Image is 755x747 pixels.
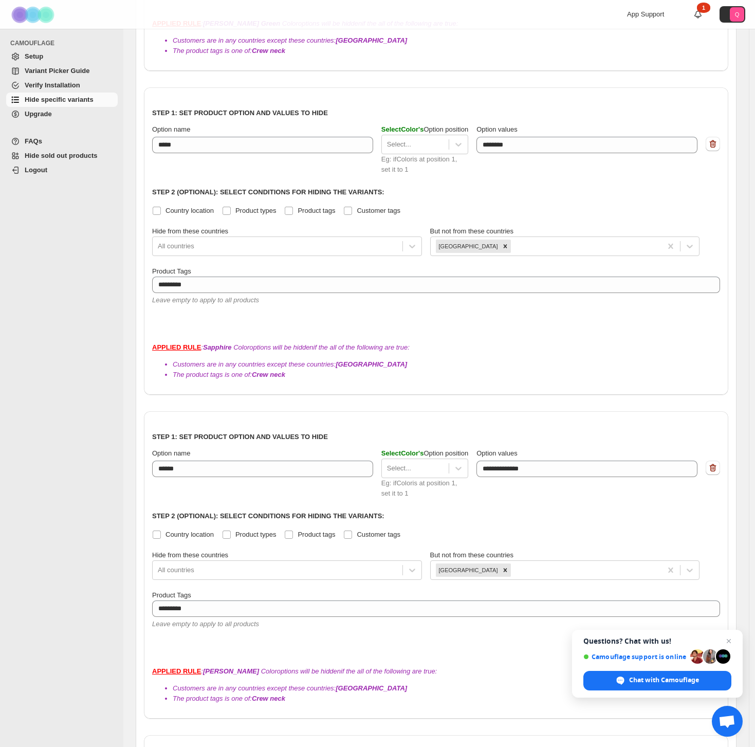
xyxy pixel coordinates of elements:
[712,706,743,737] div: Open chat
[165,207,214,214] span: Country location
[152,267,191,275] span: Product Tags
[235,531,277,538] span: Product types
[430,551,514,559] span: But not from these countries
[735,11,740,17] text: Q
[267,37,408,44] span: except these countries:
[298,531,335,538] span: Product tags
[173,37,265,44] span: Customers are in any countries
[583,637,731,645] span: Questions? Chat with us!
[152,666,720,704] div: : Color options will be hidden if the all of the following are true:
[173,47,285,54] span: The product tags is one of:
[267,684,408,692] span: except these countries:
[173,360,265,368] span: Customers are in any countries
[693,9,703,20] a: 1
[720,6,745,23] button: Avatar with initials Q
[25,110,52,118] span: Upgrade
[500,240,511,253] div: Remove United States
[6,78,118,93] a: Verify Installation
[6,134,118,149] a: FAQs
[6,64,118,78] a: Variant Picker Guide
[436,563,500,577] div: [GEOGRAPHIC_DATA]
[627,10,664,18] span: App Support
[476,449,518,457] span: Option values
[336,37,407,44] b: [GEOGRAPHIC_DATA]
[152,296,259,304] span: Leave empty to apply to all products
[8,1,60,29] img: Camouflage
[173,371,285,378] span: The product tags is one of:
[25,81,80,89] span: Verify Installation
[152,432,720,442] p: Step 1: Set product option and values to hide
[203,667,259,675] b: [PERSON_NAME]
[152,667,201,675] strong: APPLIED RULE
[430,227,514,235] span: But not from these countries
[25,152,98,159] span: Hide sold out products
[381,449,468,457] span: Option position
[381,478,468,499] div: Eg: if Color is at position 1, set it to 1
[476,125,518,133] span: Option values
[152,227,228,235] span: Hide from these countries
[252,47,285,54] b: Crew neck
[152,449,190,457] span: Option name
[165,531,214,538] span: Country location
[357,531,400,538] span: Customer tags
[6,149,118,163] a: Hide sold out products
[152,187,720,197] p: Step 2 (Optional): Select conditions for hiding the variants:
[152,342,720,380] div: : Color options will be hidden if the all of the following are true:
[10,39,118,47] span: CAMOUFLAGE
[173,684,265,692] span: Customers are in any countries
[723,635,735,647] span: Close chat
[6,107,118,121] a: Upgrade
[697,3,710,13] div: 1
[500,563,511,577] div: Remove United States
[6,163,118,177] a: Logout
[152,108,720,118] p: Step 1: Set product option and values to hide
[152,19,720,56] div: : Color options will be hidden if the all of the following are true:
[583,653,687,661] span: Camouflage support is online
[381,449,424,457] span: Select Color 's
[298,207,335,214] span: Product tags
[152,511,720,521] p: Step 2 (Optional): Select conditions for hiding the variants:
[25,52,43,60] span: Setup
[6,49,118,64] a: Setup
[381,154,468,175] div: Eg: if Color is at position 1, set it to 1
[25,137,42,145] span: FAQs
[267,360,408,368] span: except these countries:
[152,591,191,599] span: Product Tags
[381,125,424,133] span: Select Color 's
[381,125,468,133] span: Option position
[252,371,285,378] b: Crew neck
[152,620,259,628] span: Leave empty to apply to all products
[25,67,89,75] span: Variant Picker Guide
[152,125,190,133] span: Option name
[336,360,407,368] b: [GEOGRAPHIC_DATA]
[152,551,228,559] span: Hide from these countries
[25,96,94,103] span: Hide specific variants
[173,695,285,702] span: The product tags is one of:
[252,695,285,702] b: Crew neck
[730,7,744,22] span: Avatar with initials Q
[152,343,201,351] strong: APPLIED RULE
[25,166,47,174] span: Logout
[629,676,699,685] span: Chat with Camouflage
[235,207,277,214] span: Product types
[436,240,500,253] div: [GEOGRAPHIC_DATA]
[203,343,232,351] b: Sapphire
[6,93,118,107] a: Hide specific variants
[583,671,731,690] div: Chat with Camouflage
[336,684,407,692] b: [GEOGRAPHIC_DATA]
[357,207,400,214] span: Customer tags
